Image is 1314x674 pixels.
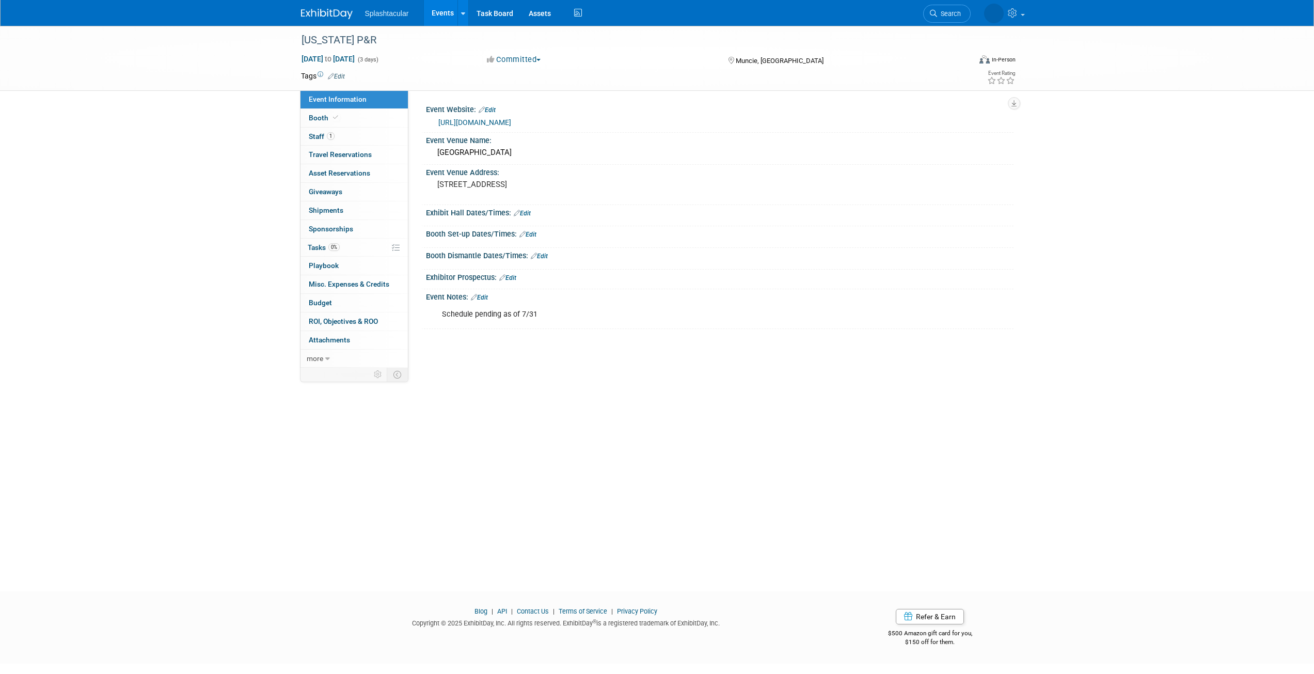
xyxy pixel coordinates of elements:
[514,210,531,217] a: Edit
[509,607,515,615] span: |
[435,304,900,325] div: Schedule pending as of 7/31
[301,616,832,628] div: Copyright © 2025 ExhibitDay, Inc. All rights reserved. ExhibitDay is a registered trademark of Ex...
[479,106,496,114] a: Edit
[847,638,1014,647] div: $150 off for them.
[301,71,345,81] td: Tags
[309,225,353,233] span: Sponsorships
[300,312,408,331] a: ROI, Objectives & ROO
[426,133,1014,146] div: Event Venue Name:
[307,354,323,363] span: more
[309,187,342,196] span: Giveaways
[736,57,824,65] span: Muncie, [GEOGRAPHIC_DATA]
[497,607,507,615] a: API
[309,317,378,325] span: ROI, Objectives & ROO
[426,165,1014,178] div: Event Venue Address:
[300,109,408,127] a: Booth
[309,114,340,122] span: Booth
[300,257,408,275] a: Playbook
[333,115,338,120] i: Booth reservation complete
[328,73,345,80] a: Edit
[300,201,408,220] a: Shipments
[309,95,367,103] span: Event Information
[300,146,408,164] a: Travel Reservations
[300,275,408,293] a: Misc. Expenses & Credits
[369,368,387,381] td: Personalize Event Tab Strip
[593,619,596,624] sup: ®
[309,169,370,177] span: Asset Reservations
[327,132,335,140] span: 1
[987,71,1015,76] div: Event Rating
[309,261,339,270] span: Playbook
[301,54,355,64] span: [DATE] [DATE]
[426,270,1014,283] div: Exhibitor Prospectus:
[300,220,408,238] a: Sponsorships
[309,132,335,140] span: Staff
[309,206,343,214] span: Shipments
[517,607,549,615] a: Contact Us
[308,243,340,252] span: Tasks
[896,609,964,624] a: Refer & Earn
[979,55,990,64] img: Format-Inperson.png
[300,183,408,201] a: Giveaways
[426,289,1014,303] div: Event Notes:
[309,280,389,288] span: Misc. Expenses & Credits
[300,164,408,182] a: Asset Reservations
[991,56,1016,64] div: In-Person
[309,150,372,159] span: Travel Reservations
[426,102,1014,115] div: Event Website:
[499,274,516,281] a: Edit
[300,90,408,108] a: Event Information
[617,607,657,615] a: Privacy Policy
[300,331,408,349] a: Attachments
[298,31,955,50] div: [US_STATE] P&R
[550,607,557,615] span: |
[328,243,340,251] span: 0%
[300,350,408,368] a: more
[519,231,536,238] a: Edit
[357,56,378,63] span: (3 days)
[300,128,408,146] a: Staff1
[937,10,961,18] span: Search
[471,294,488,301] a: Edit
[309,336,350,344] span: Attachments
[301,9,353,19] img: ExhibitDay
[910,54,1016,69] div: Event Format
[984,4,1004,23] img: Trinity Lawson
[300,239,408,257] a: Tasks0%
[483,54,545,65] button: Committed
[559,607,607,615] a: Terms of Service
[387,368,408,381] td: Toggle Event Tabs
[438,118,511,127] a: [URL][DOMAIN_NAME]
[323,55,333,63] span: to
[923,5,971,23] a: Search
[531,253,548,260] a: Edit
[426,226,1014,240] div: Booth Set-up Dates/Times:
[426,248,1014,261] div: Booth Dismantle Dates/Times:
[437,180,659,189] pre: [STREET_ADDRESS]
[365,9,409,18] span: Splashtacular
[309,299,332,307] span: Budget
[426,205,1014,218] div: Exhibit Hall Dates/Times:
[474,607,487,615] a: Blog
[489,607,496,615] span: |
[847,622,1014,646] div: $500 Amazon gift card for you,
[300,294,408,312] a: Budget
[609,607,615,615] span: |
[434,145,1006,161] div: [GEOGRAPHIC_DATA]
